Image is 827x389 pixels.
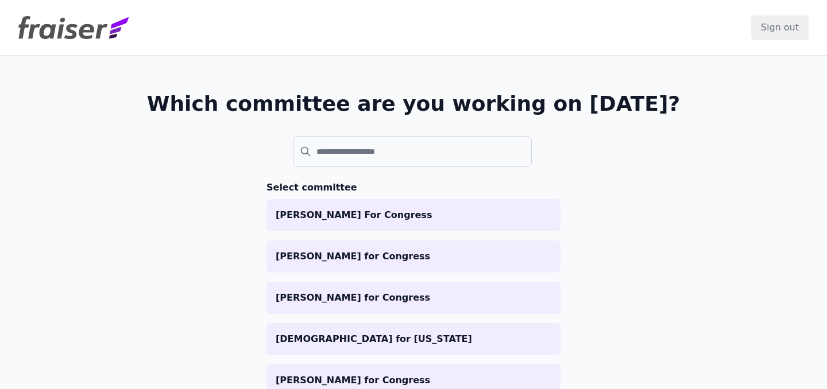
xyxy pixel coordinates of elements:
[266,323,561,355] a: [DEMOGRAPHIC_DATA] for [US_STATE]
[751,15,809,40] input: Sign out
[266,181,561,194] h3: Select committee
[18,16,129,39] img: Fraiser Logo
[276,250,551,263] p: [PERSON_NAME] for Congress
[266,199,561,231] a: [PERSON_NAME] For Congress
[276,332,551,346] p: [DEMOGRAPHIC_DATA] for [US_STATE]
[276,208,551,222] p: [PERSON_NAME] For Congress
[276,291,551,305] p: [PERSON_NAME] for Congress
[266,282,561,314] a: [PERSON_NAME] for Congress
[147,92,681,115] h1: Which committee are you working on [DATE]?
[276,374,551,387] p: [PERSON_NAME] for Congress
[266,240,561,273] a: [PERSON_NAME] for Congress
